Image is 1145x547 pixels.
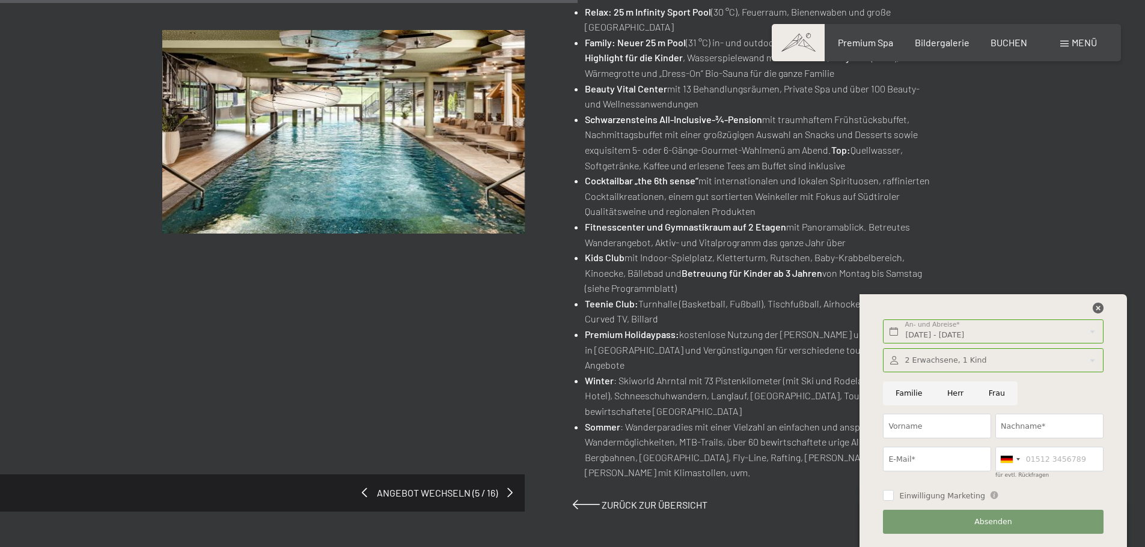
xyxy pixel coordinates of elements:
strong: Winter [585,375,614,386]
div: Germany (Deutschland): +49 [996,447,1024,471]
span: Einwilligung Marketing [899,491,985,501]
li: mit 13 Behandlungsräumen, Private Spa und über 100 Beauty- und Wellnessanwendungen [585,81,935,112]
a: Premium Spa [838,37,893,48]
button: Absenden [883,510,1103,534]
li: Turnhalle (Basketball, Fußball), Tischfußball, Airhockey, Tischtennis, Curved TV, Billard [585,296,935,327]
strong: Betreuung für Kinder ab 3 Jahren [682,267,822,279]
input: 01512 3456789 [995,447,1104,471]
strong: Cocktailbar „the 6th sense“ [585,175,698,186]
strong: Beauty Vital Center [585,83,667,94]
strong: Fitnesscenter und Gymnastikraum auf 2 Etagen [585,221,786,232]
a: Zurück zur Übersicht [573,499,707,510]
li: (31 °C) in- und outdoor, , Wasserspielewand mit Lichteffekt, (33 °C), Wärmegrotte und „Dress-On“ ... [585,35,935,81]
a: BUCHEN [991,37,1027,48]
strong: Relax: 25 m Infinity Sport Pool [585,6,711,17]
strong: Top: [831,144,850,156]
strong: Teenie Club: [585,298,638,309]
a: Bildergalerie [915,37,969,48]
strong: Schwarzensteins All-Inclusive-¾-Pension [585,113,762,125]
strong: Premium Holidaypass: [585,328,679,340]
li: kostenlose Nutzung der [PERSON_NAME] und Regionalzüge in [GEOGRAPHIC_DATA] und Vergünstigungen fü... [585,327,935,373]
li: mit Panoramablick. Betreutes Wanderangebot, Aktiv- und Vitalprogramm das ganze Jahr über [585,219,935,250]
img: Teens Week - 80% Rabatt für Ihr Kind [162,30,525,234]
li: : Skiworld Ahrntal mit 73 Pistenkilometer (mit Ski und Rodelabfahrt zum Hotel), Schneeschuhwander... [585,373,935,419]
span: Angebot wechseln (5 / 16) [367,486,507,500]
li: mit Indoor-Spielplatz, Kletterturm, Rutschen, Baby-Krabbelbereich, Kinoecke, Bällebad und von Mon... [585,250,935,296]
strong: Sommer [585,421,620,432]
label: für evtl. Rückfragen [995,472,1049,478]
li: : Wanderparadies mit einer Vielzahl an einfachen und anspruchsvollen Wandermöglichkeiten, MTB-Tra... [585,419,935,480]
strong: Kids Club [585,252,624,263]
span: Absenden [974,516,1012,527]
li: (30 °C), Feuerraum, Bienenwaben und große [GEOGRAPHIC_DATA] [585,4,935,35]
span: Zurück zur Übersicht [602,499,707,510]
span: Menü [1072,37,1097,48]
li: mit traumhaftem Frühstücksbuffet, Nachmittagsbuffet mit einer großzügigen Auswahl an Snacks und D... [585,112,935,173]
strong: Family: Neuer 25 m Pool [585,37,686,48]
li: mit internationalen und lokalen Spirituosen, raffinierten Cocktailkreationen, einem gut sortierte... [585,173,935,219]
